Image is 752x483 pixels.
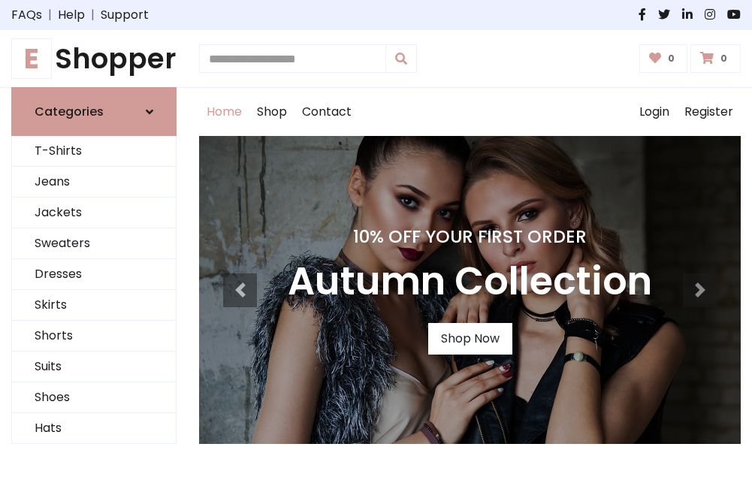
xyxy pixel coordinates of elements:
[639,44,688,73] a: 0
[12,136,176,167] a: T-Shirts
[85,6,101,24] span: |
[11,6,42,24] a: FAQs
[12,382,176,413] a: Shoes
[664,52,678,65] span: 0
[42,6,58,24] span: |
[11,38,52,79] span: E
[632,88,677,136] a: Login
[11,42,177,75] a: EShopper
[12,167,176,198] a: Jeans
[12,290,176,321] a: Skirts
[288,259,652,305] h3: Autumn Collection
[428,323,512,355] a: Shop Now
[717,52,731,65] span: 0
[249,88,294,136] a: Shop
[58,6,85,24] a: Help
[12,228,176,259] a: Sweaters
[12,259,176,290] a: Dresses
[12,198,176,228] a: Jackets
[11,87,177,136] a: Categories
[677,88,741,136] a: Register
[12,413,176,444] a: Hats
[12,321,176,352] a: Shorts
[690,44,741,73] a: 0
[199,88,249,136] a: Home
[101,6,149,24] a: Support
[11,42,177,75] h1: Shopper
[294,88,359,136] a: Contact
[12,352,176,382] a: Suits
[288,226,652,247] h4: 10% Off Your First Order
[35,104,104,119] h6: Categories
